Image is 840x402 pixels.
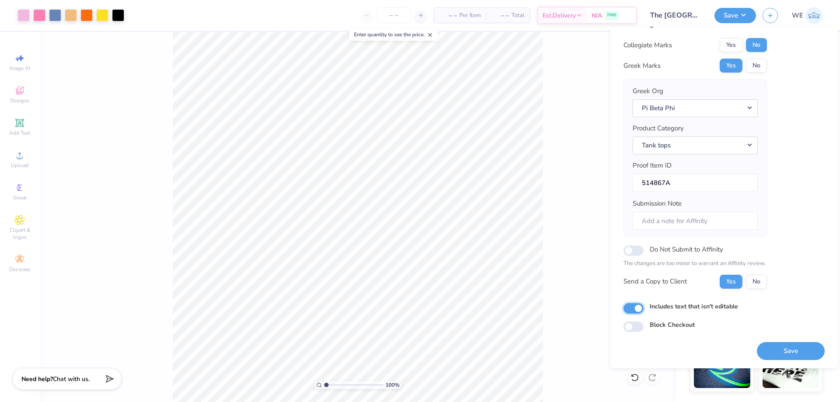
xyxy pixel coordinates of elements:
strong: Need help? [21,375,53,383]
div: Collegiate Marks [623,40,672,50]
span: – – [491,11,509,20]
label: Proof Item ID [633,161,672,171]
p: The changes are too minor to warrant an Affinity review. [623,259,767,268]
span: Designs [10,97,29,104]
div: Greek Marks [623,61,661,71]
span: WE [792,10,803,21]
span: Total [511,11,525,20]
span: 100 % [385,381,399,389]
button: Yes [720,38,742,52]
div: Enter quantity to see the price. [349,28,438,41]
button: Save [714,8,756,23]
span: Image AI [10,65,30,72]
input: Untitled Design [644,7,708,24]
button: Pi Beta Phi [633,99,758,117]
label: Includes text that isn't editable [650,302,738,311]
button: No [746,38,767,52]
img: Werrine Empeynado [805,7,822,24]
span: FREE [607,12,616,18]
label: Product Category [633,123,684,133]
button: Tank tops [633,136,758,154]
span: Add Text [9,129,30,136]
button: Yes [720,59,742,73]
span: Upload [11,162,28,169]
span: Greek [13,194,27,201]
a: WE [792,7,822,24]
input: – – [377,7,411,23]
button: No [746,275,767,289]
span: Clipart & logos [4,227,35,241]
span: Per Item [459,11,481,20]
label: Block Checkout [650,320,695,329]
span: – – [439,11,457,20]
span: Chat with us. [53,375,90,383]
label: Greek Org [633,86,663,96]
div: Send a Copy to Client [623,276,687,287]
button: No [746,59,767,73]
span: Decorate [9,266,30,273]
input: Add a note for Affinity [633,212,758,231]
button: Yes [720,275,742,289]
span: N/A [591,11,602,20]
label: Do Not Submit to Affinity [650,244,723,255]
span: Est. Delivery [542,11,576,20]
button: Save [757,342,825,360]
label: Submission Note [633,199,682,209]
